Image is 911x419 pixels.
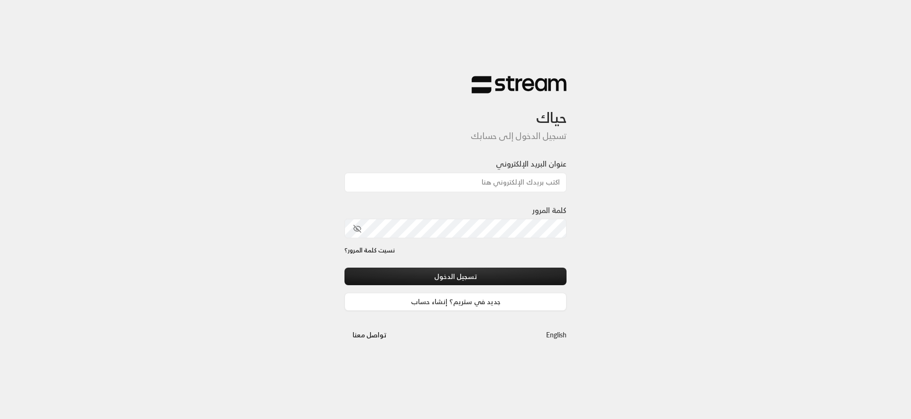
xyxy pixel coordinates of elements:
h3: حياك [344,94,567,127]
label: كلمة المرور [532,205,567,216]
a: تواصل معنا [344,329,394,341]
a: جديد في ستريم؟ إنشاء حساب [344,293,567,310]
label: عنوان البريد الإلكتروني [496,158,567,169]
a: English [546,326,567,344]
button: toggle password visibility [349,221,365,237]
button: تسجيل الدخول [344,268,567,285]
input: اكتب بريدك الإلكتروني هنا [344,173,567,192]
a: نسيت كلمة المرور؟ [344,246,395,255]
button: تواصل معنا [344,326,394,344]
img: Stream Logo [472,75,567,94]
h5: تسجيل الدخول إلى حسابك [344,131,567,141]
